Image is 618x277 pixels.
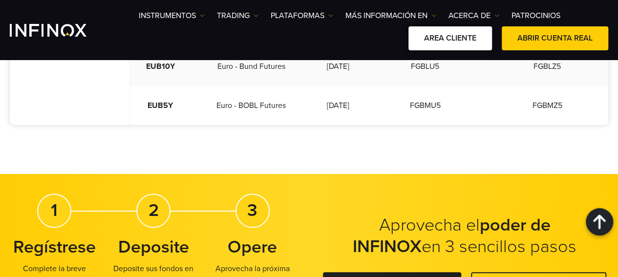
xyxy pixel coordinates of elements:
[191,86,312,125] td: Euro - BOBL Futures
[149,199,159,220] strong: 2
[502,26,608,50] a: ABRIR CUENTA REAL
[312,86,364,125] td: [DATE]
[228,236,277,257] strong: Opere
[364,86,486,125] td: FGBMU5
[217,10,258,21] a: TRADING
[13,236,96,257] strong: Regístrese
[191,47,312,86] td: Euro - Bund Futures
[364,47,486,86] td: FGBLU5
[342,214,587,257] h2: Aprovecha el en 3 sencillos pasos
[271,10,333,21] a: PLATAFORMAS
[10,24,109,37] a: INFINOX Logo
[408,26,492,50] a: AREA CLIENTE
[130,47,191,86] td: EUB10Y
[247,199,257,220] strong: 3
[139,10,205,21] a: Instrumentos
[312,47,364,86] td: [DATE]
[511,10,560,21] a: Patrocinios
[486,86,608,125] td: FGBMZ5
[448,10,499,21] a: ACERCA DE
[130,86,191,125] td: EUB5Y
[118,236,189,257] strong: Deposite
[345,10,436,21] a: Más información en
[51,199,58,220] strong: 1
[353,214,551,257] strong: poder de INFINOX
[486,47,608,86] td: FGBLZ5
